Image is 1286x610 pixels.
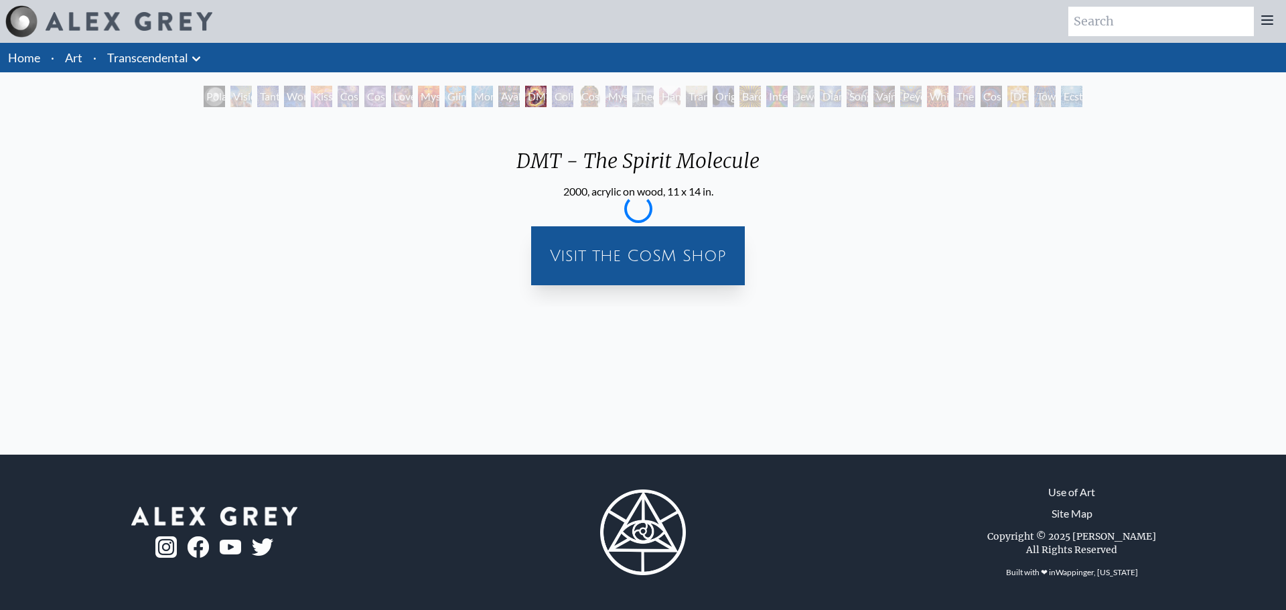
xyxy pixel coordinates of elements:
div: Ecstasy [1061,86,1082,107]
img: youtube-logo.png [220,540,241,555]
a: Wappinger, [US_STATE] [1056,567,1138,577]
div: Song of Vajra Being [847,86,868,107]
div: Polar Unity Spiral [204,86,225,107]
div: Glimpsing the Empyrean [445,86,466,107]
div: Collective Vision [552,86,573,107]
div: Tantra [257,86,279,107]
a: Site Map [1052,506,1092,522]
div: White Light [927,86,948,107]
li: · [46,43,60,72]
div: Cosmic Artist [364,86,386,107]
div: Ayahuasca Visitation [498,86,520,107]
div: Cosmic Creativity [338,86,359,107]
div: [DEMOGRAPHIC_DATA] [1007,86,1029,107]
div: Toward the One [1034,86,1056,107]
div: Interbeing [766,86,788,107]
div: Transfiguration [686,86,707,107]
img: ig-logo.png [155,536,177,558]
div: DMT - The Spirit Molecule [525,86,547,107]
img: fb-logo.png [188,536,209,558]
div: Bardo Being [739,86,761,107]
div: Mysteriosa 2 [418,86,439,107]
div: Built with ❤ in [1001,562,1143,583]
div: Vajra Being [873,86,895,107]
a: Use of Art [1048,484,1095,500]
div: All Rights Reserved [1026,543,1117,556]
input: Search [1068,7,1254,36]
div: Peyote Being [900,86,922,107]
div: Cosmic [DEMOGRAPHIC_DATA] [579,86,600,107]
a: Visit the CoSM Shop [539,234,737,277]
div: Kiss of the [MEDICAL_DATA] [311,86,332,107]
div: Mystic Eye [605,86,627,107]
div: Cosmic Consciousness [981,86,1002,107]
div: 2000, acrylic on wood, 11 x 14 in. [506,183,770,200]
div: Love is a Cosmic Force [391,86,413,107]
div: Wonder [284,86,305,107]
a: Art [65,48,82,67]
a: Home [8,50,40,65]
li: · [88,43,102,72]
div: Hands that See [659,86,681,107]
div: Diamond Being [820,86,841,107]
div: Theologue [632,86,654,107]
div: Visionary Origin of Language [230,86,252,107]
div: The Great Turn [954,86,975,107]
div: DMT - The Spirit Molecule [506,149,770,183]
img: twitter-logo.png [252,538,273,556]
div: Monochord [472,86,493,107]
div: Copyright © 2025 [PERSON_NAME] [987,530,1156,543]
div: Jewel Being [793,86,814,107]
a: Transcendental [107,48,188,67]
div: Original Face [713,86,734,107]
